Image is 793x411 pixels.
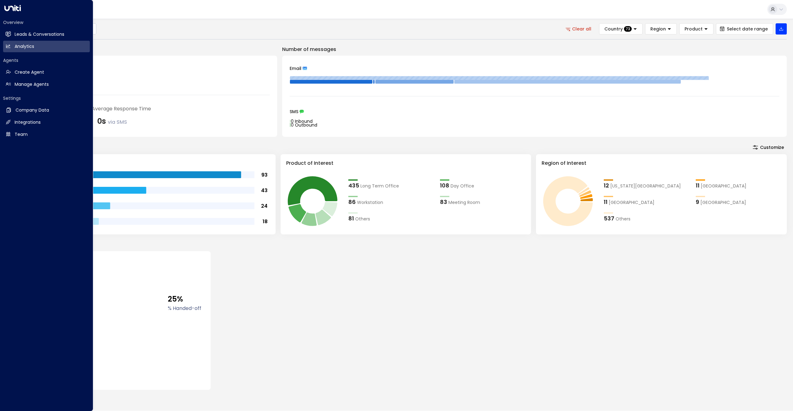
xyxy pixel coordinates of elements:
span: Meeting Room [448,199,480,206]
p: Engagement Metrics [25,46,277,53]
a: Team [3,129,90,140]
button: Customize [750,143,787,152]
tspan: 93 [261,171,268,178]
a: Create Agent [3,67,90,78]
div: 9Chicago [696,198,781,206]
div: 435 [348,181,359,190]
h2: Manage Agents [15,81,49,88]
span: Chicago [700,199,746,206]
tspan: 43 [261,187,268,194]
tspan: 18 [263,218,268,225]
div: 9 [696,198,699,206]
label: % Handed-off [168,305,201,312]
div: Number of Inquiries [32,63,270,71]
div: 11São Paulo [696,181,781,190]
div: 12New York City [604,181,689,190]
div: 537 [604,214,614,223]
span: New York City [610,183,681,189]
div: SMS [290,109,779,114]
h3: Product of Interest [286,159,526,167]
h2: Agents [3,57,90,63]
div: 86Workstation [348,198,434,206]
h3: Region of Interest [542,159,781,167]
div: 435Long Term Office [348,181,434,190]
a: Integrations [3,117,90,128]
button: Region [645,23,677,35]
h2: Team [15,131,28,138]
span: Others [355,216,370,222]
a: Analytics [3,41,90,52]
div: Sales concierge agent's Average Response Time [32,105,270,113]
span: Region [650,26,666,32]
tspan: 0 Outbound [291,122,317,128]
span: Email [290,66,301,71]
div: 537Others [604,214,689,223]
h2: Settings [3,95,90,101]
span: 25% [168,293,201,305]
span: Day Office [451,183,474,189]
h2: Integrations [15,119,41,126]
h2: Company Data [16,107,49,113]
div: 83Meeting Room [440,198,525,206]
span: Long Term Office [360,183,399,189]
div: 11 [696,181,699,190]
h2: Overview [3,19,90,25]
h2: Analytics [15,43,34,50]
span: Workstation [357,199,383,206]
div: 11 [604,198,607,206]
div: 12 [604,181,609,190]
span: 73 [624,26,632,32]
span: Select date range [727,26,768,31]
a: Manage Agents [3,79,90,90]
a: Company Data [3,104,90,116]
div: 86 [348,198,356,206]
div: 83 [440,198,447,206]
div: 108Day Office [440,181,525,190]
button: Product [679,23,713,35]
span: Paris [609,199,654,206]
button: Country73 [599,23,643,35]
button: Clear all [561,23,597,35]
span: Product [685,26,703,32]
span: via SMS [108,118,127,126]
div: 81 [348,214,354,223]
p: Number of messages [282,46,787,53]
p: Conversion Metrics [25,241,787,248]
span: São Paulo [701,183,746,189]
h3: Range of Team Size [30,159,270,167]
tspan: 24 [261,202,268,210]
span: Country [604,26,623,32]
div: 81Others [348,214,434,223]
span: Others [616,216,630,222]
div: 0s [97,116,127,127]
button: Select date range [716,23,773,35]
a: Leads & Conversations [3,29,90,40]
div: 108 [440,181,449,190]
tspan: 0 Inbound [291,118,313,124]
div: 11Paris [604,198,689,206]
h2: Create Agent [15,69,44,76]
h2: Leads & Conversations [15,31,64,38]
